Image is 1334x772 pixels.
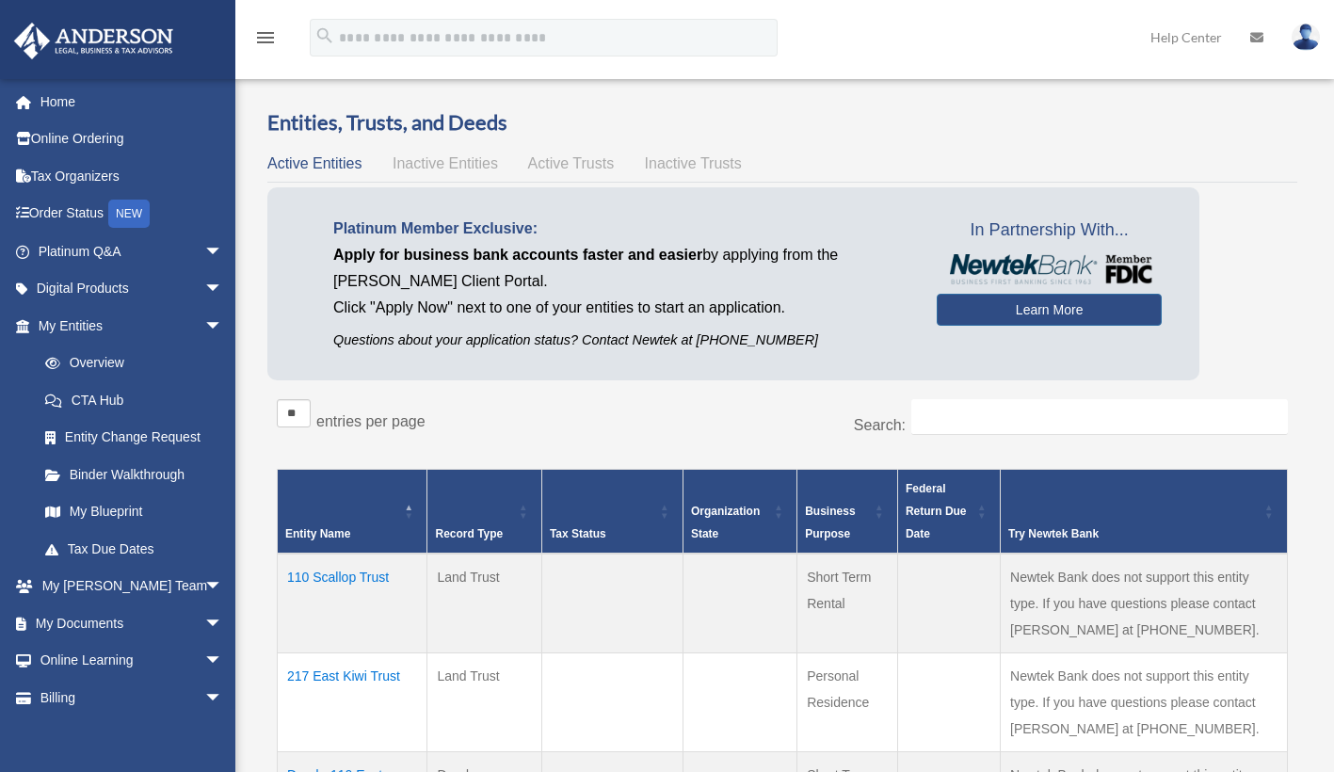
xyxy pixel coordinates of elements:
a: Learn More [937,294,1162,326]
a: CTA Hub [26,381,242,419]
p: Click "Apply Now" next to one of your entities to start an application. [333,295,908,321]
a: Entity Change Request [26,419,242,457]
img: NewtekBankLogoSM.png [946,254,1152,284]
i: menu [254,26,277,49]
span: Business Purpose [805,505,855,540]
th: Entity Name: Activate to invert sorting [278,469,427,554]
span: Apply for business bank accounts faster and easier [333,247,702,263]
p: Platinum Member Exclusive: [333,216,908,242]
span: Inactive Entities [393,155,498,171]
p: by applying from the [PERSON_NAME] Client Portal. [333,242,908,295]
div: NEW [108,200,150,228]
a: menu [254,33,277,49]
a: Overview [26,345,233,382]
span: arrow_drop_down [204,270,242,309]
td: Land Trust [427,652,541,751]
img: User Pic [1292,24,1320,51]
a: Order StatusNEW [13,195,251,233]
span: arrow_drop_down [204,568,242,606]
span: In Partnership With... [937,216,1162,246]
div: Try Newtek Bank [1008,523,1259,545]
img: Anderson Advisors Platinum Portal [8,23,179,59]
a: Home [13,83,251,121]
i: search [314,25,335,46]
a: My Blueprint [26,493,242,531]
span: Tax Status [550,527,606,540]
a: My Entitiesarrow_drop_down [13,307,242,345]
th: Federal Return Due Date: Activate to sort [897,469,1000,554]
td: Newtek Bank does not support this entity type. If you have questions please contact [PERSON_NAME]... [1001,652,1288,751]
h3: Entities, Trusts, and Deeds [267,108,1297,137]
th: Try Newtek Bank : Activate to sort [1001,469,1288,554]
td: 110 Scallop Trust [278,554,427,653]
th: Tax Status: Activate to sort [541,469,683,554]
a: Digital Productsarrow_drop_down [13,270,251,308]
a: Tax Organizers [13,157,251,195]
span: arrow_drop_down [204,307,242,346]
a: Tax Due Dates [26,530,242,568]
span: Inactive Trusts [645,155,742,171]
span: arrow_drop_down [204,642,242,681]
span: Active Trusts [528,155,615,171]
span: Active Entities [267,155,362,171]
a: Online Ordering [13,121,251,158]
label: Search: [854,417,906,433]
td: 217 East Kiwi Trust [278,652,427,751]
span: Record Type [435,527,503,540]
td: Short Term Rental [797,554,898,653]
td: Personal Residence [797,652,898,751]
span: Entity Name [285,527,350,540]
a: Billingarrow_drop_down [13,679,251,716]
label: entries per page [316,413,426,429]
span: Federal Return Due Date [906,482,967,540]
th: Organization State: Activate to sort [683,469,796,554]
a: Online Learningarrow_drop_down [13,642,251,680]
p: Questions about your application status? Contact Newtek at [PHONE_NUMBER] [333,329,908,352]
td: Land Trust [427,554,541,653]
span: Organization State [691,505,760,540]
td: Newtek Bank does not support this entity type. If you have questions please contact [PERSON_NAME]... [1001,554,1288,653]
span: arrow_drop_down [204,679,242,717]
th: Record Type: Activate to sort [427,469,541,554]
a: Platinum Q&Aarrow_drop_down [13,233,251,270]
a: My [PERSON_NAME] Teamarrow_drop_down [13,568,251,605]
th: Business Purpose: Activate to sort [797,469,898,554]
a: Binder Walkthrough [26,456,242,493]
a: My Documentsarrow_drop_down [13,604,251,642]
span: arrow_drop_down [204,604,242,643]
span: arrow_drop_down [204,233,242,271]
